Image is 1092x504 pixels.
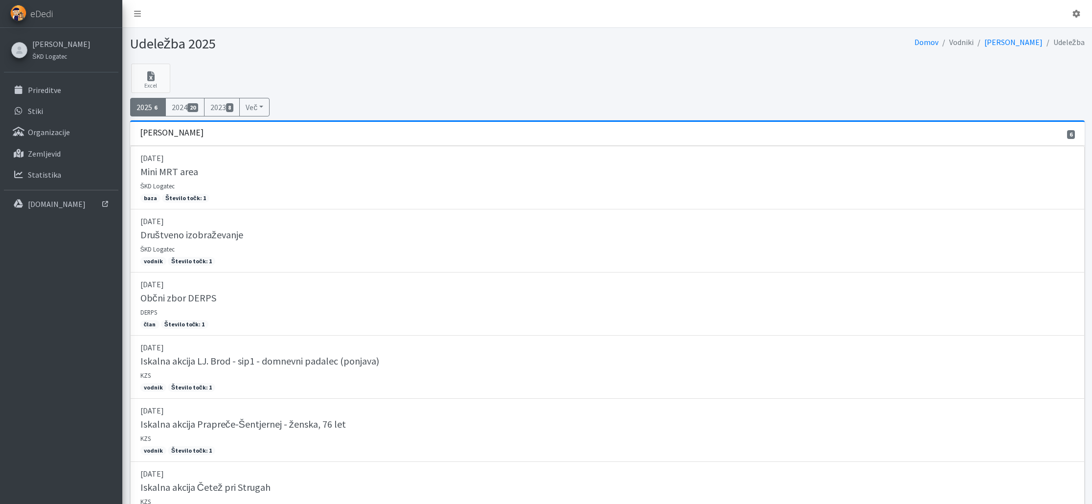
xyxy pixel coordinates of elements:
span: eDedi [30,6,53,21]
a: Organizacije [4,122,118,142]
p: Prireditve [28,85,61,95]
a: [PERSON_NAME] [984,37,1043,47]
small: ŠKD Logatec [32,52,67,60]
small: ŠKD Logatec [140,245,175,253]
p: [DATE] [140,468,1074,480]
p: [DATE] [140,342,1074,353]
span: Število točk: 1 [168,257,215,266]
span: Število točk: 1 [162,194,209,203]
h5: Iskalna akcija LJ. Brod - sip1 - domnevni padalec (ponjava) [140,355,379,367]
a: Excel [131,64,170,93]
small: KZS [140,371,151,379]
li: Udeležba [1043,35,1085,49]
h5: Iskalna akcija Prapreče-Šentjernej - ženska, 76 let [140,418,346,430]
p: [DOMAIN_NAME] [28,199,86,209]
a: [DATE] Mini MRT area ŠKD Logatec baza Število točk: 1 [130,146,1085,209]
a: ŠKD Logatec [32,50,91,62]
span: vodnik [140,383,166,392]
p: Statistika [28,170,61,180]
span: član [140,320,159,329]
p: Organizacije [28,127,70,137]
a: [PERSON_NAME] [32,38,91,50]
span: vodnik [140,446,166,455]
span: 6 [1067,130,1075,139]
h5: Občni zbor DERPS [140,292,216,304]
span: 8 [226,103,234,112]
span: Število točk: 1 [168,446,215,455]
p: [DATE] [140,215,1074,227]
a: Zemljevid [4,144,118,163]
p: [DATE] [140,152,1074,164]
small: KZS [140,435,151,442]
span: 6 [152,103,160,112]
a: [DATE] Iskalna akcija LJ. Brod - sip1 - domnevni padalec (ponjava) KZS vodnik Število točk: 1 [130,336,1085,399]
a: [DOMAIN_NAME] [4,194,118,214]
button: Več [239,98,270,116]
li: Vodniki [938,35,974,49]
small: ŠKD Logatec [140,182,175,190]
h3: [PERSON_NAME] [140,128,204,138]
h5: Iskalna akcija Četež pri Strugah [140,481,271,493]
p: Stiki [28,106,43,116]
span: Število točk: 1 [168,383,215,392]
a: [DATE] Društveno izobraževanje ŠKD Logatec vodnik Število točk: 1 [130,209,1085,273]
a: Statistika [4,165,118,184]
a: Stiki [4,101,118,121]
a: Domov [914,37,938,47]
span: 20 [187,103,198,112]
a: Prireditve [4,80,118,100]
h5: Društveno izobraževanje [140,229,243,241]
img: eDedi [10,5,26,21]
p: Zemljevid [28,149,61,159]
a: 202420 [165,98,205,116]
h5: Mini MRT area [140,166,198,178]
a: [DATE] Občni zbor DERPS DERPS član Število točk: 1 [130,273,1085,336]
p: [DATE] [140,405,1074,416]
span: Število točk: 1 [161,320,208,329]
a: 20238 [204,98,240,116]
span: vodnik [140,257,166,266]
a: [DATE] Iskalna akcija Prapreče-Šentjernej - ženska, 76 let KZS vodnik Število točk: 1 [130,399,1085,462]
p: [DATE] [140,278,1074,290]
h1: Udeležba 2025 [130,35,604,52]
span: baza [140,194,160,203]
small: DERPS [140,308,157,316]
a: 20256 [130,98,166,116]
